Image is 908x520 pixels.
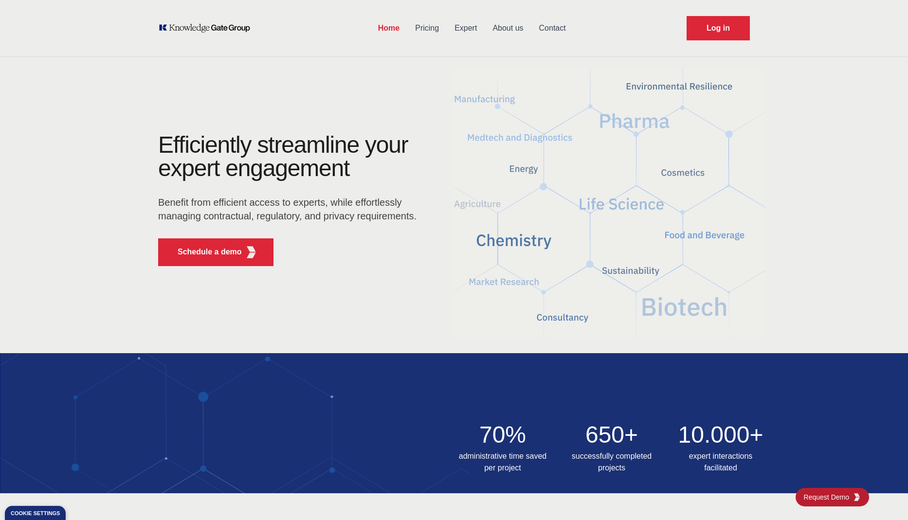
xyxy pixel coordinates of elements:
img: KGG Fifth Element RED [245,246,257,258]
h2: 70% [454,423,551,447]
img: KGG Fifth Element RED [454,63,765,343]
a: Request Demo [687,16,750,40]
span: Request Demo [804,492,853,502]
h2: 10.000+ [672,423,769,447]
a: Expert [447,16,485,41]
iframe: Chat Widget [859,473,908,520]
a: KOL Knowledge Platform: Talk to Key External Experts (KEE) [158,23,257,33]
a: Contact [531,16,574,41]
div: Cookie settings [11,511,60,516]
button: Schedule a demoKGG Fifth Element RED [158,238,273,266]
p: Benefit from efficient access to experts, while effortlessly managing contractual, regulatory, an... [158,196,423,223]
p: Schedule a demo [178,246,242,258]
h2: 650+ [563,423,660,447]
a: Request DemoKGG [796,488,869,506]
a: Pricing [407,16,447,41]
h1: Efficiently streamline your expert engagement [158,132,408,181]
img: KGG [853,493,861,501]
h3: expert interactions facilitated [672,450,769,474]
a: Home [370,16,407,41]
h3: successfully completed projects [563,450,660,474]
h3: administrative time saved per project [454,450,551,474]
a: About us [485,16,531,41]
